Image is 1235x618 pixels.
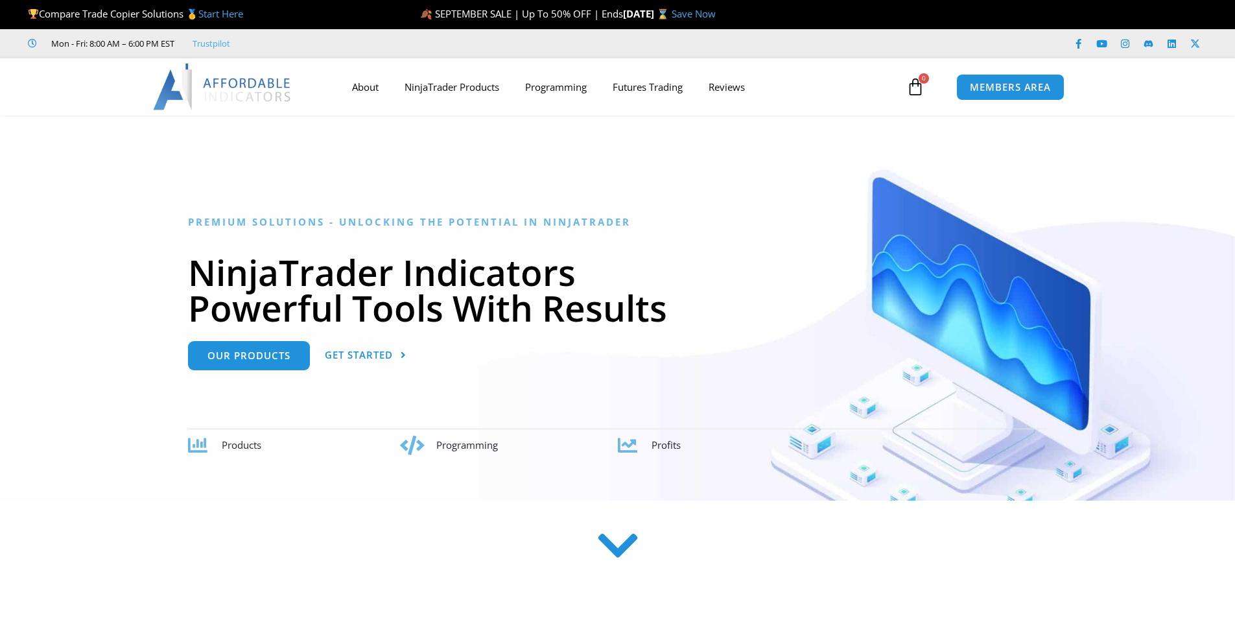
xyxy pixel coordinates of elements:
[420,7,623,20] span: 🍂 SEPTEMBER SALE | Up To 50% OFF | Ends
[188,216,1047,228] h6: Premium Solutions - Unlocking the Potential in NinjaTrader
[696,72,758,102] a: Reviews
[193,36,230,51] a: Trustpilot
[28,7,243,20] span: Compare Trade Copier Solutions 🥇
[325,350,393,360] span: Get Started
[887,68,944,106] a: 0
[188,341,310,370] a: Our Products
[652,438,681,451] span: Profits
[188,254,1047,326] h1: NinjaTrader Indicators Powerful Tools With Results
[207,351,290,361] span: Our Products
[956,74,1064,101] a: MEMBERS AREA
[29,9,38,19] img: 🏆
[198,7,243,20] a: Start Here
[512,72,600,102] a: Programming
[392,72,512,102] a: NinjaTrader Products
[436,438,498,451] span: Programming
[325,341,406,370] a: Get Started
[919,73,929,84] span: 0
[48,36,174,51] span: Mon - Fri: 8:00 AM – 6:00 PM EST
[153,64,292,110] img: LogoAI | Affordable Indicators – NinjaTrader
[970,82,1051,92] span: MEMBERS AREA
[339,72,392,102] a: About
[672,7,716,20] a: Save Now
[222,438,261,451] span: Products
[623,7,672,20] strong: [DATE] ⌛
[339,72,903,102] nav: Menu
[600,72,696,102] a: Futures Trading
